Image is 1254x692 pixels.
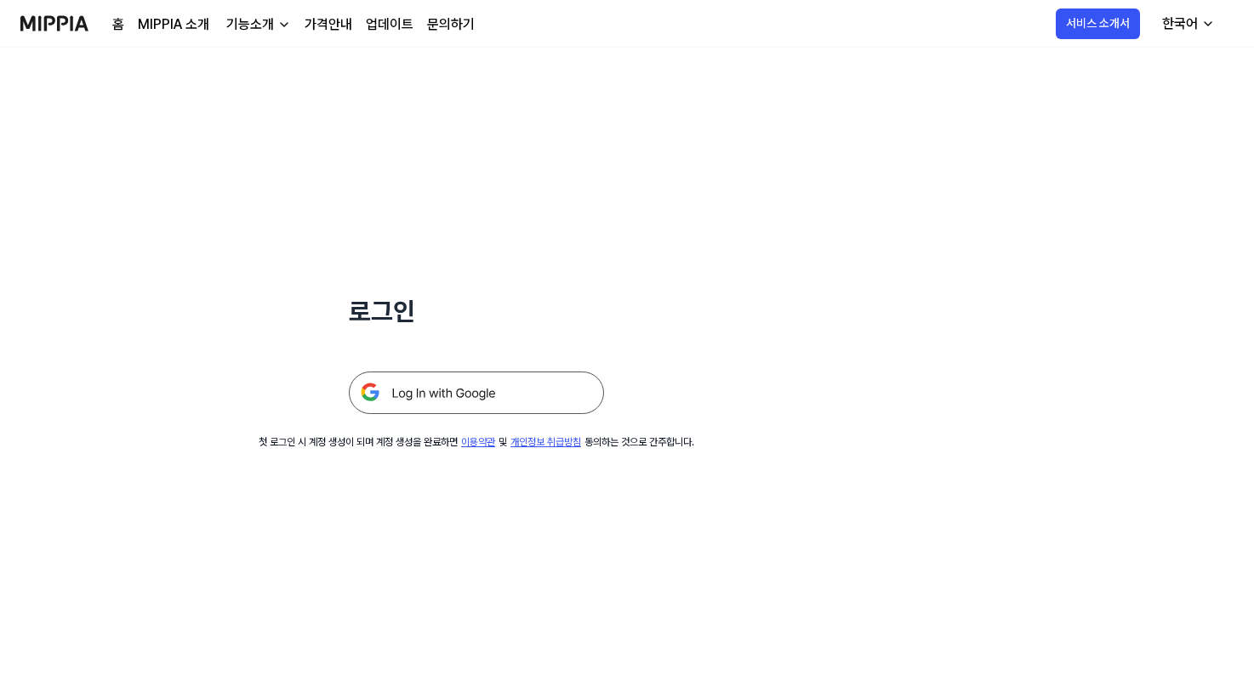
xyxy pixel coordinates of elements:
[223,14,291,35] button: 기능소개
[277,18,291,31] img: down
[305,14,352,35] a: 가격안내
[223,14,277,35] div: 기능소개
[366,14,413,35] a: 업데이트
[349,372,604,414] img: 구글 로그인 버튼
[510,436,581,448] a: 개인정보 취급방침
[427,14,475,35] a: 문의하기
[1159,14,1201,34] div: 한국어
[259,434,694,450] div: 첫 로그인 시 계정 생성이 되며 계정 생성을 완료하면 및 동의하는 것으로 간주합니다.
[112,14,124,35] a: 홈
[461,436,495,448] a: 이용약관
[349,292,604,331] h1: 로그인
[1056,9,1140,39] button: 서비스 소개서
[138,14,209,35] a: MIPPIA 소개
[1149,7,1225,41] button: 한국어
